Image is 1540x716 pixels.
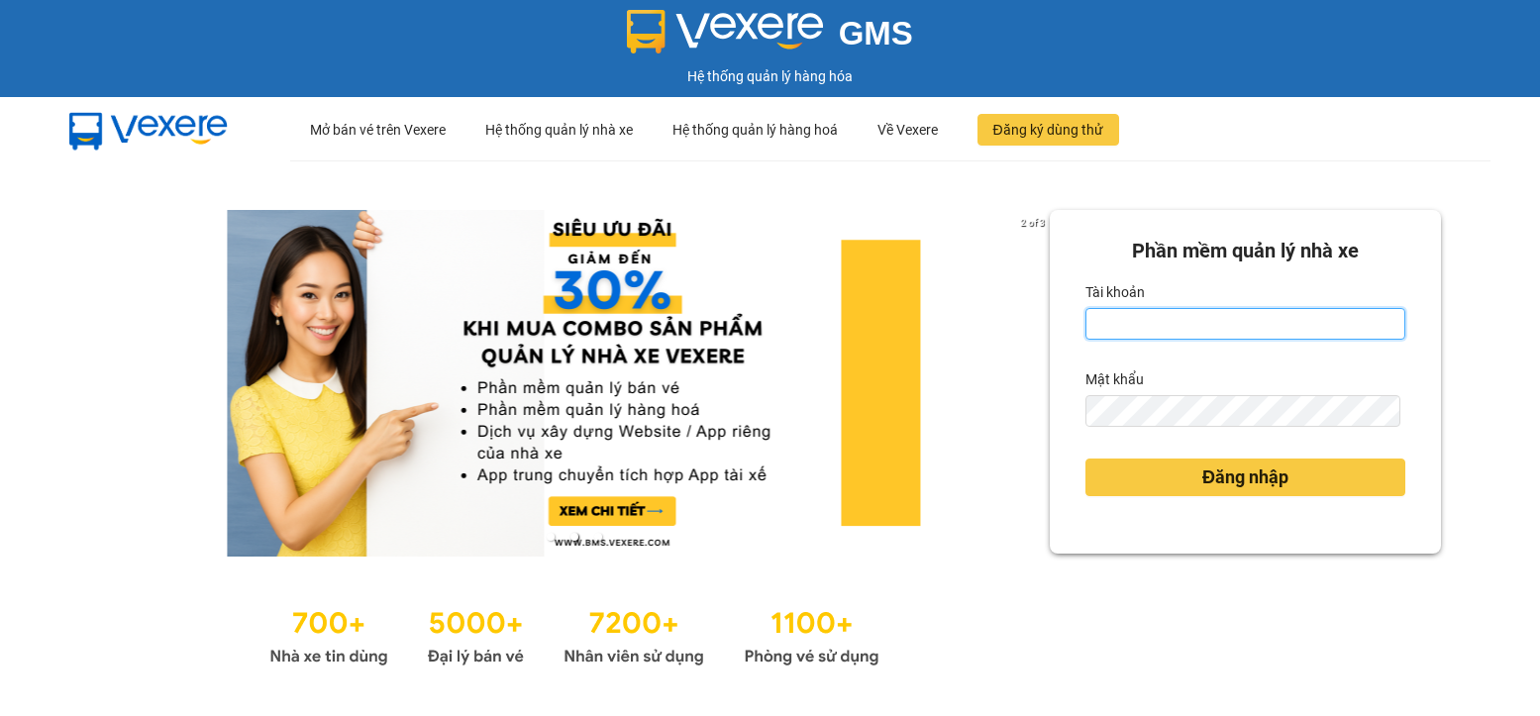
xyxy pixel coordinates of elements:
div: Mở bán vé trên Vexere [310,98,446,161]
img: logo 2 [627,10,823,53]
a: GMS [627,30,913,46]
div: Hệ thống quản lý nhà xe [485,98,633,161]
button: Đăng nhập [1085,459,1405,496]
div: Phần mềm quản lý nhà xe [1085,236,1405,266]
li: slide item 2 [570,533,578,541]
div: Hệ thống quản lý hàng hóa [5,65,1535,87]
button: next slide / item [1022,210,1050,557]
button: Đăng ký dùng thử [977,114,1119,146]
div: Về Vexere [877,98,938,161]
div: Hệ thống quản lý hàng hoá [672,98,838,161]
li: slide item 1 [547,533,555,541]
span: GMS [839,15,913,51]
li: slide item 3 [594,533,602,541]
span: Đăng nhập [1202,463,1288,491]
input: Mật khẩu [1085,395,1401,427]
span: Đăng ký dùng thử [993,119,1103,141]
p: 2 of 3 [1015,210,1050,236]
img: Statistics.png [269,596,879,671]
label: Tài khoản [1085,276,1145,308]
input: Tài khoản [1085,308,1405,340]
label: Mật khẩu [1085,363,1144,395]
img: mbUUG5Q.png [50,97,248,162]
button: previous slide / item [99,210,127,557]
